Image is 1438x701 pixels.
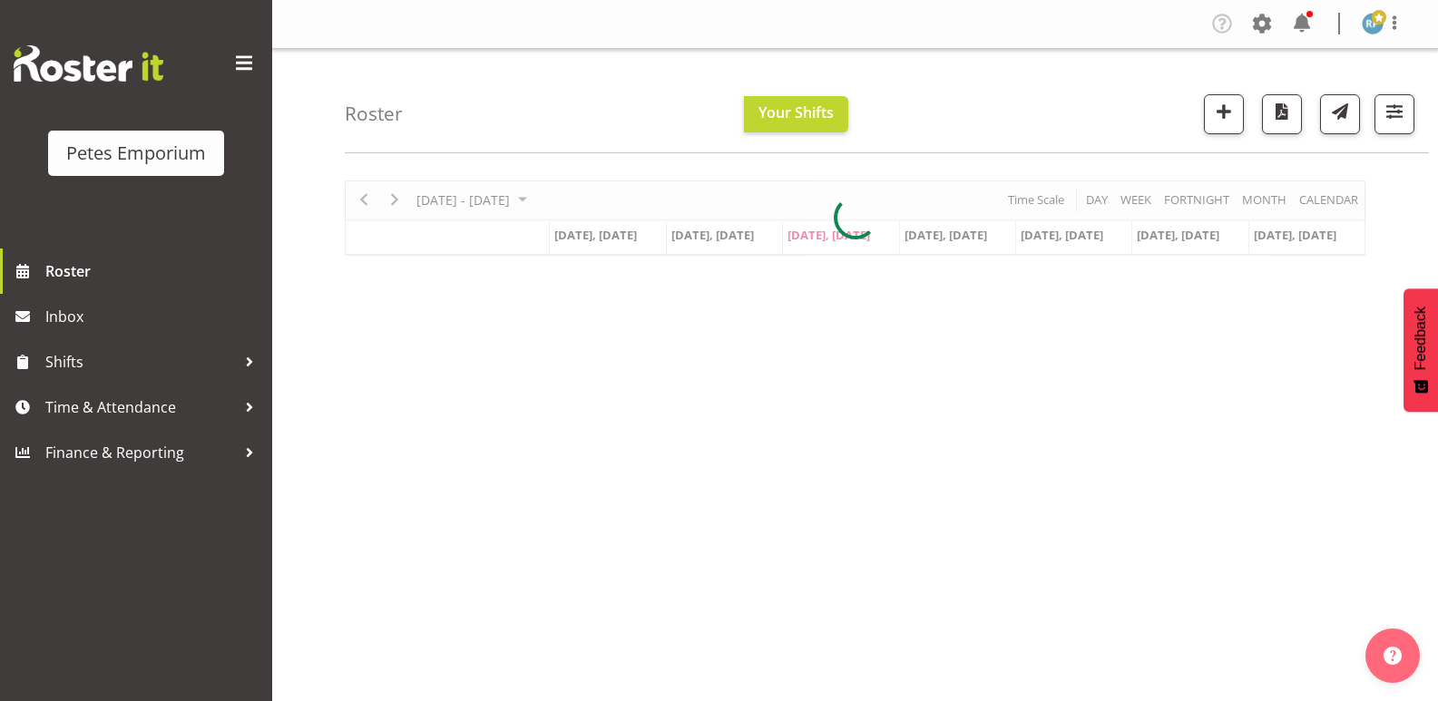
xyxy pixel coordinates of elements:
[1362,13,1384,34] img: reina-puketapu721.jpg
[45,394,236,421] span: Time & Attendance
[45,348,236,375] span: Shifts
[345,103,403,124] h4: Roster
[45,303,263,330] span: Inbox
[1384,647,1402,665] img: help-xxl-2.png
[1262,94,1302,134] button: Download a PDF of the roster according to the set date range.
[744,96,848,132] button: Your Shifts
[45,439,236,466] span: Finance & Reporting
[1404,288,1438,412] button: Feedback - Show survey
[14,45,163,82] img: Rosterit website logo
[1320,94,1360,134] button: Send a list of all shifts for the selected filtered period to all rostered employees.
[66,140,206,167] div: Petes Emporium
[1413,307,1429,370] span: Feedback
[1374,94,1414,134] button: Filter Shifts
[1204,94,1244,134] button: Add a new shift
[758,102,834,122] span: Your Shifts
[45,258,263,285] span: Roster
